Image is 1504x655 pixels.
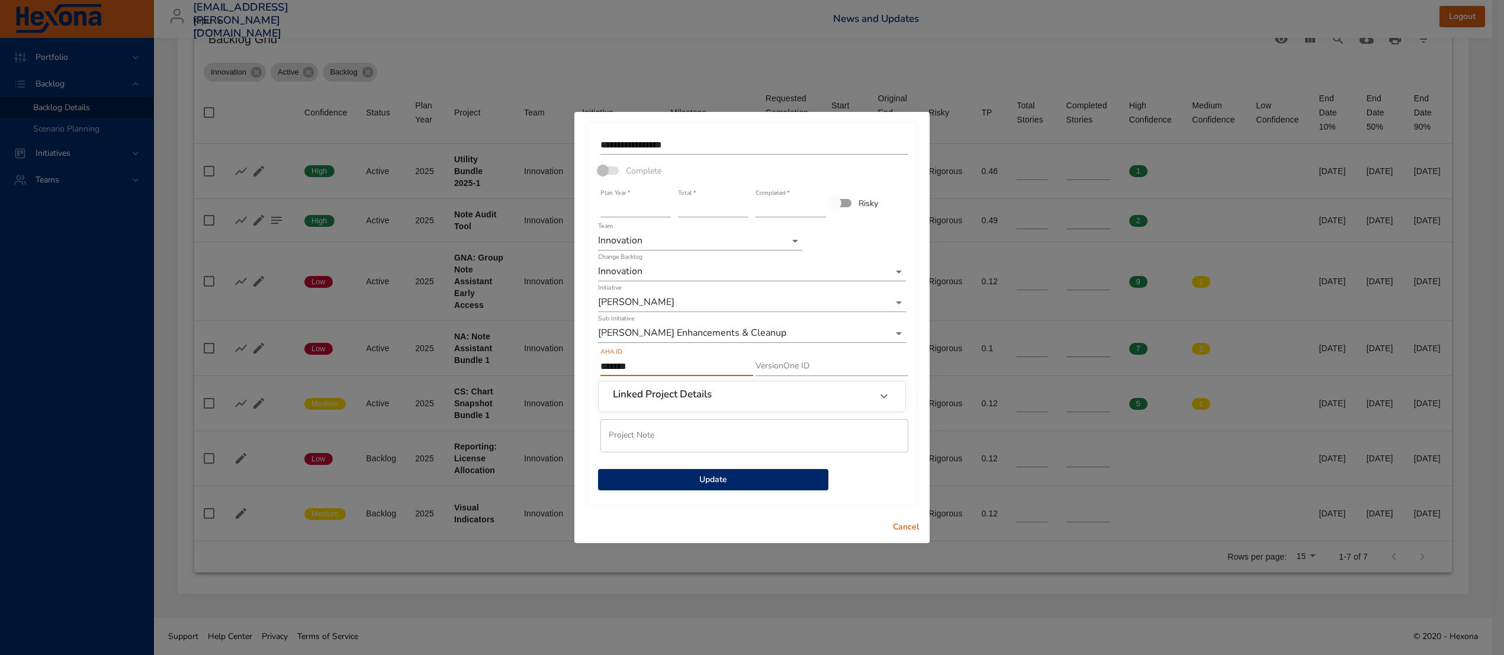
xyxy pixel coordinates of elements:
label: Total [678,190,696,197]
span: Update [608,473,819,487]
span: Risky [859,197,878,210]
label: Sub Initiative [598,316,634,322]
button: Cancel [887,516,925,538]
label: AHA ID [600,349,622,355]
label: Initiative [598,285,621,291]
span: Complete [626,165,661,177]
label: Plan Year [600,190,630,197]
div: Innovation [598,262,906,281]
label: Team [598,223,613,230]
h6: Linked Project Details [613,388,712,400]
button: Update [598,469,828,491]
div: Linked Project Details [599,381,905,411]
div: [PERSON_NAME] Enhancements & Cleanup [598,324,906,343]
div: Innovation [598,232,802,251]
span: Cancel [892,520,920,535]
label: Completed [756,190,790,197]
div: [PERSON_NAME] [598,293,906,312]
label: Change Backlog [598,254,642,261]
